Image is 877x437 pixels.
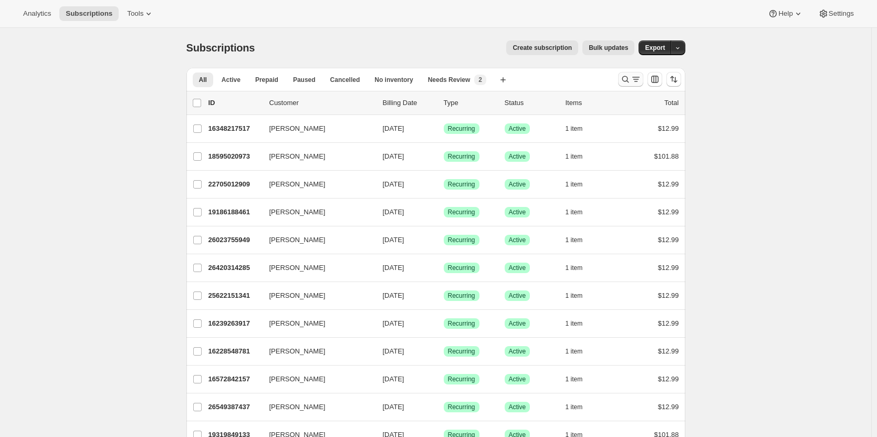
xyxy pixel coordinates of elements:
button: 1 item [566,121,594,136]
button: [PERSON_NAME] [263,232,368,248]
span: Create subscription [513,44,572,52]
span: [PERSON_NAME] [269,123,326,134]
button: [PERSON_NAME] [263,148,368,165]
span: Recurring [448,152,475,161]
span: 1 item [566,403,583,411]
div: Type [444,98,496,108]
div: 16239263917[PERSON_NAME][DATE]SuccessRecurringSuccessActive1 item$12.99 [208,316,679,331]
span: Active [509,319,526,328]
span: $12.99 [658,264,679,272]
p: 26549387437 [208,402,261,412]
button: Create new view [495,72,511,87]
span: [DATE] [383,152,404,160]
span: $12.99 [658,319,679,327]
span: Active [509,264,526,272]
span: All [199,76,207,84]
button: 1 item [566,149,594,164]
span: Recurring [448,403,475,411]
span: 1 item [566,124,583,133]
span: $12.99 [658,208,679,216]
div: 26420314285[PERSON_NAME][DATE]SuccessRecurringSuccessActive1 item$12.99 [208,261,679,275]
span: Bulk updates [589,44,628,52]
span: Recurring [448,124,475,133]
span: Recurring [448,319,475,328]
div: 16228548781[PERSON_NAME][DATE]SuccessRecurringSuccessActive1 item$12.99 [208,344,679,359]
p: 16239263917 [208,318,261,329]
p: 16348217517 [208,123,261,134]
span: 1 item [566,152,583,161]
button: 1 item [566,233,594,247]
div: 19186188461[PERSON_NAME][DATE]SuccessRecurringSuccessActive1 item$12.99 [208,205,679,220]
div: Items [566,98,618,108]
div: 26549387437[PERSON_NAME][DATE]SuccessRecurringSuccessActive1 item$12.99 [208,400,679,414]
button: [PERSON_NAME] [263,371,368,388]
p: 18595020973 [208,151,261,162]
button: 1 item [566,205,594,220]
p: 19186188461 [208,207,261,217]
button: [PERSON_NAME] [263,399,368,415]
p: 16572842157 [208,374,261,384]
span: Settings [829,9,854,18]
p: 25622151341 [208,290,261,301]
span: Active [509,236,526,244]
span: [DATE] [383,180,404,188]
span: $12.99 [658,236,679,244]
span: [DATE] [383,236,404,244]
span: Recurring [448,180,475,189]
span: $12.99 [658,124,679,132]
span: 1 item [566,347,583,356]
span: $12.99 [658,180,679,188]
span: Recurring [448,236,475,244]
button: Customize table column order and visibility [648,72,662,87]
button: [PERSON_NAME] [263,120,368,137]
button: [PERSON_NAME] [263,259,368,276]
span: [DATE] [383,264,404,272]
button: Create subscription [506,40,578,55]
span: Active [222,76,241,84]
span: [PERSON_NAME] [269,235,326,245]
p: Billing Date [383,98,435,108]
button: 1 item [566,372,594,387]
span: [PERSON_NAME] [269,263,326,273]
button: 1 item [566,316,594,331]
button: Bulk updates [582,40,634,55]
button: 1 item [566,400,594,414]
button: [PERSON_NAME] [263,343,368,360]
span: [DATE] [383,403,404,411]
span: 1 item [566,208,583,216]
button: [PERSON_NAME] [263,204,368,221]
span: Help [778,9,792,18]
p: 26420314285 [208,263,261,273]
span: Active [509,292,526,300]
span: Prepaid [255,76,278,84]
div: 25622151341[PERSON_NAME][DATE]SuccessRecurringSuccessActive1 item$12.99 [208,288,679,303]
span: [DATE] [383,319,404,327]
span: Export [645,44,665,52]
span: [PERSON_NAME] [269,290,326,301]
button: [PERSON_NAME] [263,315,368,332]
span: [PERSON_NAME] [269,151,326,162]
span: Recurring [448,292,475,300]
button: Export [639,40,671,55]
span: Cancelled [330,76,360,84]
span: 1 item [566,180,583,189]
button: Subscriptions [59,6,119,21]
p: ID [208,98,261,108]
span: Recurring [448,347,475,356]
span: No inventory [374,76,413,84]
span: Active [509,152,526,161]
span: $12.99 [658,292,679,299]
p: Status [505,98,557,108]
span: 1 item [566,375,583,383]
div: 18595020973[PERSON_NAME][DATE]SuccessRecurringSuccessActive1 item$101.88 [208,149,679,164]
button: Analytics [17,6,57,21]
span: Active [509,124,526,133]
button: Settings [812,6,860,21]
span: Active [509,180,526,189]
span: Recurring [448,208,475,216]
span: [DATE] [383,292,404,299]
span: [PERSON_NAME] [269,207,326,217]
button: Help [761,6,809,21]
span: 1 item [566,236,583,244]
button: 1 item [566,261,594,275]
